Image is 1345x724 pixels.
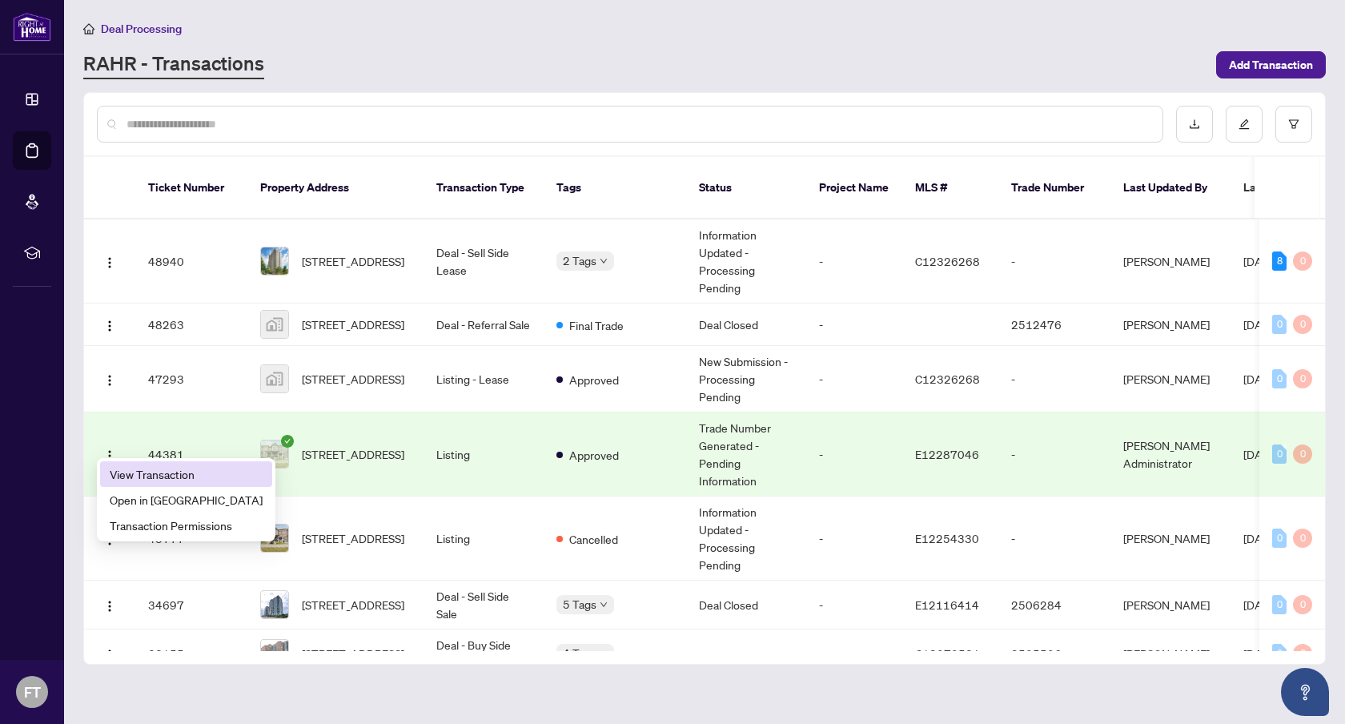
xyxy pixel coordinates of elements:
span: [DATE] [1243,531,1279,545]
span: 2 Tags [563,251,596,270]
td: Information Updated - Processing Pending [686,497,806,581]
button: filter [1275,106,1312,143]
span: down [600,257,608,265]
td: New Submission - Processing Pending [686,346,806,412]
button: download [1176,106,1213,143]
span: home [83,23,94,34]
span: Final Trade [569,316,624,334]
td: Deal - Sell Side Sale [424,581,544,629]
button: Logo [97,312,122,337]
span: [DATE] [1243,646,1279,661]
td: [PERSON_NAME] [1110,629,1231,678]
span: C12326268 [915,254,980,268]
td: - [998,219,1110,304]
td: [PERSON_NAME] [1110,219,1231,304]
div: 8 [1272,251,1287,271]
span: C12326268 [915,372,980,386]
td: 33155 [135,629,247,678]
td: - [806,219,902,304]
span: [DATE] [1243,447,1279,461]
span: [STREET_ADDRESS] [302,596,404,613]
th: Status [686,157,806,219]
img: logo [13,12,51,42]
span: [STREET_ADDRESS] [302,529,404,547]
th: Property Address [247,157,424,219]
button: Open asap [1281,668,1329,716]
td: Listing [424,412,544,497]
div: 0 [1272,595,1287,614]
td: [PERSON_NAME] [1110,581,1231,629]
span: Deal Processing [101,22,182,36]
td: - [806,497,902,581]
div: 0 [1293,444,1312,464]
span: edit [1239,119,1250,130]
td: 2512476 [998,304,1110,346]
th: Last Updated By [1110,157,1231,219]
img: thumbnail-img [261,311,288,338]
span: Approved [569,446,619,464]
td: - [806,304,902,346]
td: Deal Closed [686,581,806,629]
span: [DATE] [1243,372,1279,386]
td: [PERSON_NAME] [1110,346,1231,412]
td: 2505506 [998,629,1110,678]
th: MLS # [902,157,998,219]
th: Ticket Number [135,157,247,219]
span: down [600,650,608,658]
td: Trade Number Generated - Pending Information [686,412,806,497]
img: Logo [103,600,116,613]
span: [DATE] [1243,254,1279,268]
div: 0 [1293,595,1312,614]
td: - [998,412,1110,497]
span: Last Modified Date [1243,179,1341,196]
button: Logo [97,248,122,274]
img: Logo [103,256,116,269]
div: 0 [1293,369,1312,388]
div: 0 [1272,369,1287,388]
span: [DATE] [1243,597,1279,612]
td: - [998,346,1110,412]
span: C12070531 [915,646,980,661]
span: View Transaction [110,465,263,483]
button: Logo [97,641,122,666]
td: Deal - Buy Side Lease [424,629,544,678]
td: [PERSON_NAME] Administrator [1110,412,1231,497]
span: check-circle [281,435,294,448]
span: 5 Tags [563,595,596,613]
td: 44381 [135,412,247,497]
div: 0 [1293,315,1312,334]
span: [STREET_ADDRESS] [302,445,404,463]
td: Listing [424,497,544,581]
td: Listing - Lease [424,346,544,412]
td: - [998,497,1110,581]
div: 0 [1272,529,1287,548]
td: 47293 [135,346,247,412]
span: download [1189,119,1200,130]
button: Logo [97,441,122,467]
button: Logo [97,366,122,392]
td: Deal - Sell Side Lease [424,219,544,304]
span: [STREET_ADDRESS] [302,316,404,333]
td: 48263 [135,304,247,346]
td: Deal - Referral Sale [424,304,544,346]
span: [STREET_ADDRESS] [302,370,404,388]
span: filter [1288,119,1299,130]
img: thumbnail-img [261,591,288,618]
th: Project Name [806,157,902,219]
td: Information Updated - Processing Pending [686,219,806,304]
span: [STREET_ADDRESS] [302,252,404,270]
td: - [806,581,902,629]
th: Transaction Type [424,157,544,219]
td: - [806,629,902,678]
span: 4 Tags [563,644,596,662]
span: down [600,601,608,609]
td: [PERSON_NAME] [1110,497,1231,581]
a: RAHR - Transactions [83,50,264,79]
td: [PERSON_NAME] [1110,304,1231,346]
td: 34697 [135,581,247,629]
div: 0 [1293,644,1312,663]
img: thumbnail-img [261,365,288,392]
button: Logo [97,592,122,617]
span: Approved [569,371,619,388]
span: Open in [GEOGRAPHIC_DATA] [110,491,263,509]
